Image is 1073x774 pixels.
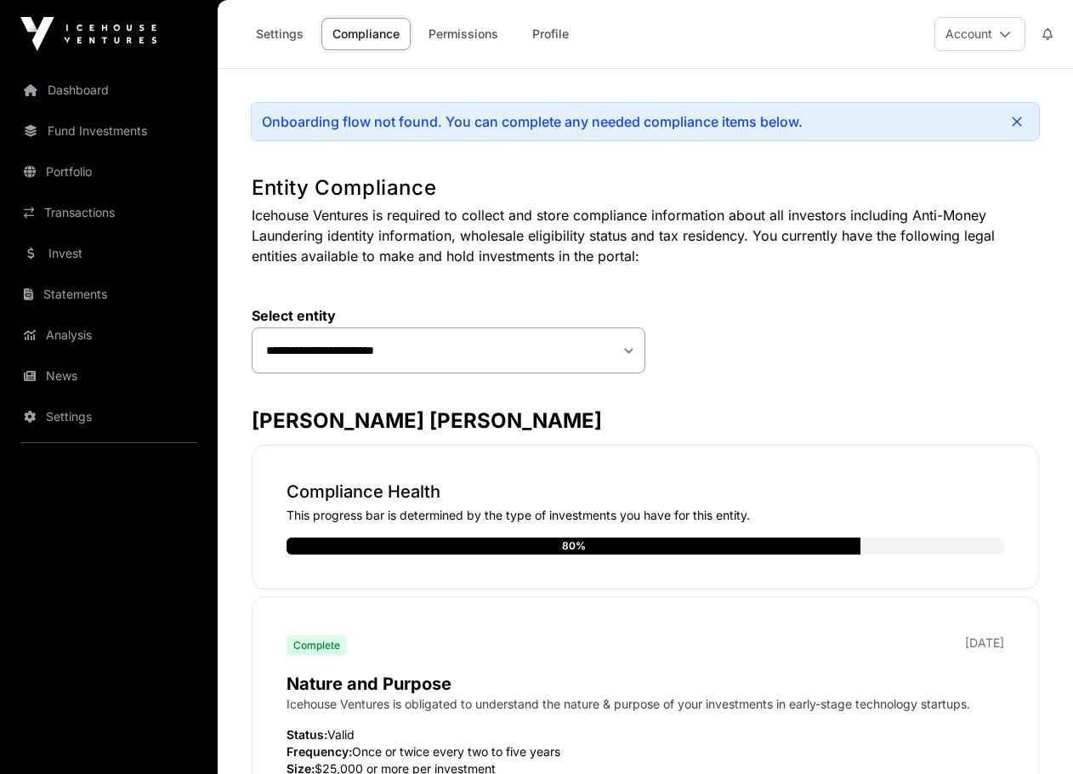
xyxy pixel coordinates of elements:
[14,357,204,395] a: News
[252,174,1039,202] h1: Entity Compliance
[245,18,315,50] a: Settings
[287,480,1004,504] p: Compliance Health
[287,672,1004,696] p: Nature and Purpose
[287,743,1004,760] p: Once or twice every two to five years
[417,18,509,50] a: Permissions
[516,18,584,50] a: Profile
[14,276,204,313] a: Statements
[1005,110,1029,134] button: Close
[14,194,204,231] a: Transactions
[14,112,204,150] a: Fund Investments
[321,18,411,50] a: Compliance
[252,205,1039,266] p: Icehouse Ventures is required to collect and store compliance information about all investors inc...
[965,635,1004,652] p: [DATE]
[287,744,352,759] span: Frequency:
[287,696,1004,713] p: Icehouse Ventures is obligated to understand the nature & purpose of your investments in early-st...
[287,507,1004,524] p: This progress bar is determined by the type of investments you have for this entity.
[562,538,586,555] div: 80%
[293,639,340,652] span: Complete
[14,398,204,435] a: Settings
[14,71,204,109] a: Dashboard
[252,407,1039,435] h3: [PERSON_NAME] [PERSON_NAME]
[287,727,327,742] span: Status:
[14,153,204,191] a: Portfolio
[287,726,1004,743] p: Valid
[14,316,204,354] a: Analysis
[262,113,803,130] div: Onboarding flow not found. You can complete any needed compliance items below.
[14,235,204,272] a: Invest
[252,307,645,324] label: Select entity
[934,17,1025,51] button: Account
[20,17,156,51] img: Icehouse Ventures Logo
